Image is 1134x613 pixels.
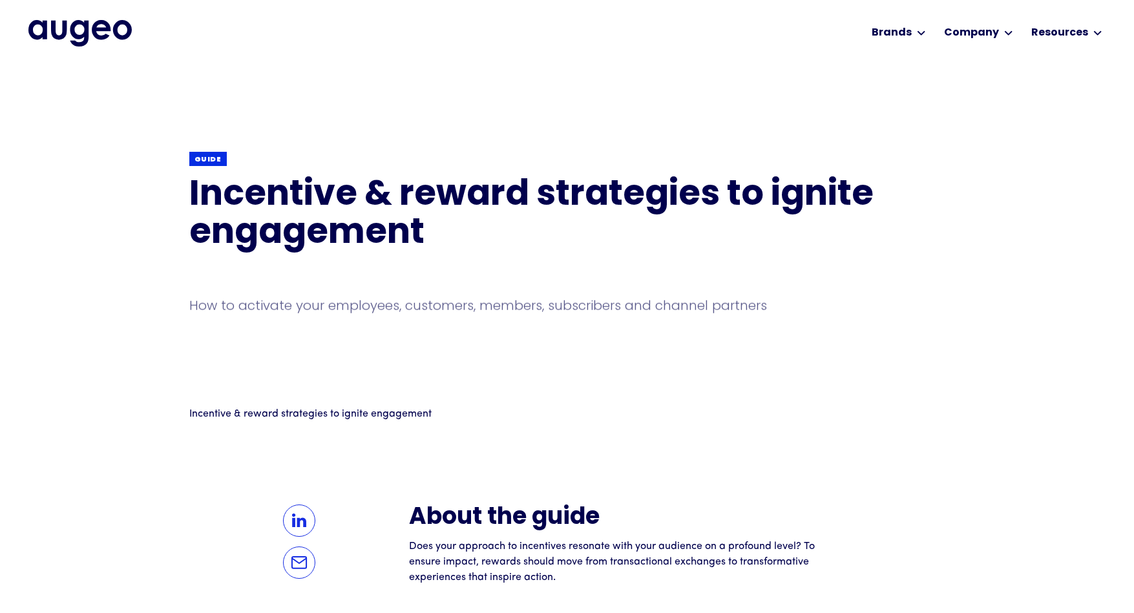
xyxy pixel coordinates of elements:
a: Incentive & reward strategies to ignite engagement [189,409,432,419]
p: ‍ [409,592,848,607]
p: Does your approach to incentives resonate with your audience on a profound level? To ensure impac... [409,539,848,585]
a: home [28,20,132,46]
div: How to activate your employees, customers, members, subscribers and channel partners [189,296,945,315]
div: Brands [872,25,912,41]
img: Augeo's full logo in midnight blue. [28,20,132,46]
div: Resources [1031,25,1088,41]
h1: Incentive & reward strategies to ignite engagement [189,177,945,254]
h2: About the guide [409,504,848,532]
div: Company [944,25,999,41]
div: Guide [194,155,222,165]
